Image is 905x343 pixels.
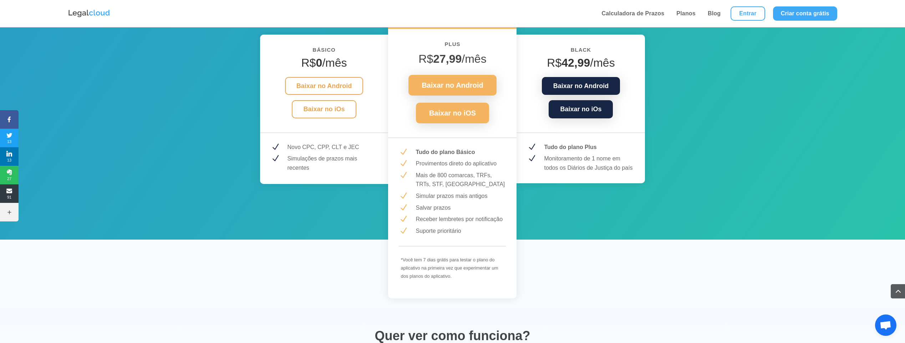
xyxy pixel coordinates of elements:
[416,171,506,189] p: Mais de 800 comarcas, TRFs, TRTs, STF, [GEOGRAPHIC_DATA]
[288,154,378,172] p: Simulações de prazos mais recentes
[401,256,504,280] p: *Você tem 7 dias grátis para testar o plano do aplicativo na primeira vez que experimentar um dos...
[271,143,280,152] span: N
[875,314,896,336] a: Bate-papo aberto
[416,159,506,168] p: Provimentos direto do aplicativo
[527,143,536,152] span: N
[399,215,408,224] span: N
[527,56,634,73] h4: R$ /mês
[416,191,506,201] p: Simular prazos mais antigos
[773,6,837,21] a: Criar conta grátis
[292,100,356,118] a: Baixar no iOs
[544,154,634,172] p: Monitoramento de 1 nome em todos os Diários de Justiça do país
[399,171,408,180] span: N
[375,328,530,343] span: Quer ver como funciona?
[399,159,408,168] span: N
[288,143,378,152] p: Novo CPC, CPP, CLT e JEC
[544,144,596,150] strong: Tudo do plano Plus
[416,149,475,155] strong: Tudo do plano Básico
[399,191,408,200] span: N
[285,77,363,95] a: Baixar no Android
[416,226,506,236] p: Suporte prioritário
[271,56,378,73] h4: R$ /mês
[418,52,486,65] span: R$ /mês
[416,203,506,213] p: Salvar prazos
[731,6,765,21] a: Entrar
[542,77,620,95] a: Baixar no Android
[416,215,506,224] p: Receber lembretes por notificação
[561,56,590,69] strong: 42,99
[316,56,322,69] strong: 0
[399,40,506,52] h6: PLUS
[399,203,408,212] span: N
[527,154,536,163] span: N
[68,9,111,18] img: Logo da Legalcloud
[408,75,497,96] a: Baixar no Android
[399,226,408,235] span: N
[399,148,408,157] span: N
[416,103,489,123] a: Baixar no iOS
[271,154,280,163] span: N
[527,45,634,58] h6: Black
[433,52,462,65] strong: 27,99
[549,100,613,118] a: Baixar no iOs
[271,45,378,58] h6: BÁSICO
